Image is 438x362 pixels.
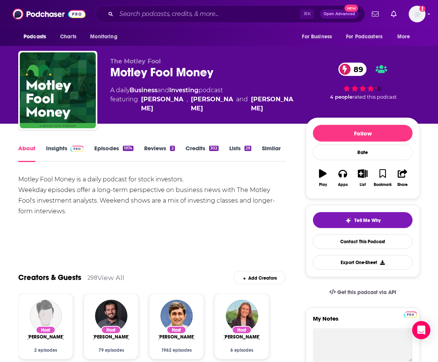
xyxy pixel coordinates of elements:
[209,146,219,151] div: 302
[232,326,252,334] div: Host
[409,6,425,22] button: Show profile menu
[157,87,169,94] span: and
[323,283,402,302] a: Get this podcast via API
[27,334,65,340] span: [PERSON_NAME]
[187,95,188,113] span: ,
[404,310,417,318] a: Pro website
[101,326,121,334] div: Host
[223,334,261,340] span: [PERSON_NAME]
[18,174,286,217] div: Motley Fool Money is a daily podcast for stock investors. Weekday episodes offer a long-term pers...
[244,146,251,151] div: 29
[85,30,127,44] button: open menu
[346,63,367,76] span: 89
[320,9,359,19] button: Open AdvancedNew
[92,334,130,340] a: Dylan Lewis
[167,326,186,334] div: Host
[313,255,413,270] button: Export One-Sheet
[324,12,355,16] span: Open Advanced
[70,146,84,152] img: Podchaser Pro
[160,300,193,332] img: Ricky Mulvey
[251,95,294,113] a: Mary Long
[13,7,86,21] img: Podchaser - Follow, Share and Rate Podcasts
[360,183,366,187] div: List
[229,145,251,162] a: Lists29
[319,183,327,187] div: Play
[300,9,314,19] span: ⌘ K
[393,164,413,192] button: Share
[141,95,184,113] a: Deidre Woollard
[397,183,408,187] div: Share
[369,8,382,20] a: Show notifications dropdown
[224,348,260,353] div: 6 episodes
[90,31,117,42] span: Monitoring
[110,86,294,113] div: A daily podcast
[338,63,367,76] a: 89
[157,334,195,340] a: Ricky Mulvey
[92,334,130,340] span: [PERSON_NAME]
[233,271,286,284] div: Add Creators
[313,125,413,142] button: Follow
[28,348,63,353] div: 2 episodes
[352,94,397,100] span: rated this podcast
[94,145,133,162] a: Episodes1974
[297,30,341,44] button: open menu
[313,145,413,160] div: Rate
[87,274,97,281] div: 298
[313,212,413,228] button: tell me why sparkleTell Me Why
[302,31,332,42] span: For Business
[345,217,351,223] img: tell me why sparkle
[397,31,410,42] span: More
[123,146,133,151] div: 1974
[60,31,76,42] span: Charts
[93,348,129,353] div: 79 episodes
[354,217,381,223] span: Tell Me Why
[55,30,81,44] a: Charts
[186,145,219,162] a: Credits302
[333,164,352,192] button: Apps
[191,95,233,113] a: Ricky Mulvey
[236,95,248,113] span: and
[157,334,195,340] span: [PERSON_NAME]
[30,300,62,332] img: Lou Whiteman
[388,8,400,20] a: Show notifications dropdown
[223,334,261,340] a: Emily Flippen
[330,94,352,100] span: 4 people
[419,6,425,12] svg: Email not verified
[97,274,124,282] a: View All
[226,300,258,332] img: Emily Flippen
[159,348,194,353] div: 1962 episodes
[24,31,46,42] span: Podcasts
[313,315,413,328] label: My Notes
[313,164,333,192] button: Play
[95,300,127,332] img: Dylan Lewis
[169,87,198,94] a: Investing
[110,58,161,65] span: The Motley Fool
[344,5,358,12] span: New
[373,164,392,192] button: Bookmark
[20,52,96,128] img: Motley Fool Money
[409,6,425,22] img: User Profile
[130,87,157,94] a: Business
[110,95,294,113] span: featuring
[116,8,300,20] input: Search podcasts, credits, & more...
[412,321,430,339] div: Open Intercom Messenger
[170,146,175,151] div: 2
[346,31,382,42] span: For Podcasters
[36,326,56,334] div: Host
[392,30,420,44] button: open menu
[144,145,175,162] a: Reviews2
[18,145,35,162] a: About
[337,289,396,296] span: Get this podcast via API
[95,5,365,23] div: Search podcasts, credits, & more...
[341,30,394,44] button: open menu
[18,273,81,282] a: Creators & Guests
[262,145,281,162] a: Similar
[353,164,373,192] button: List
[338,183,348,187] div: Apps
[409,6,425,22] span: Logged in as jbarbour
